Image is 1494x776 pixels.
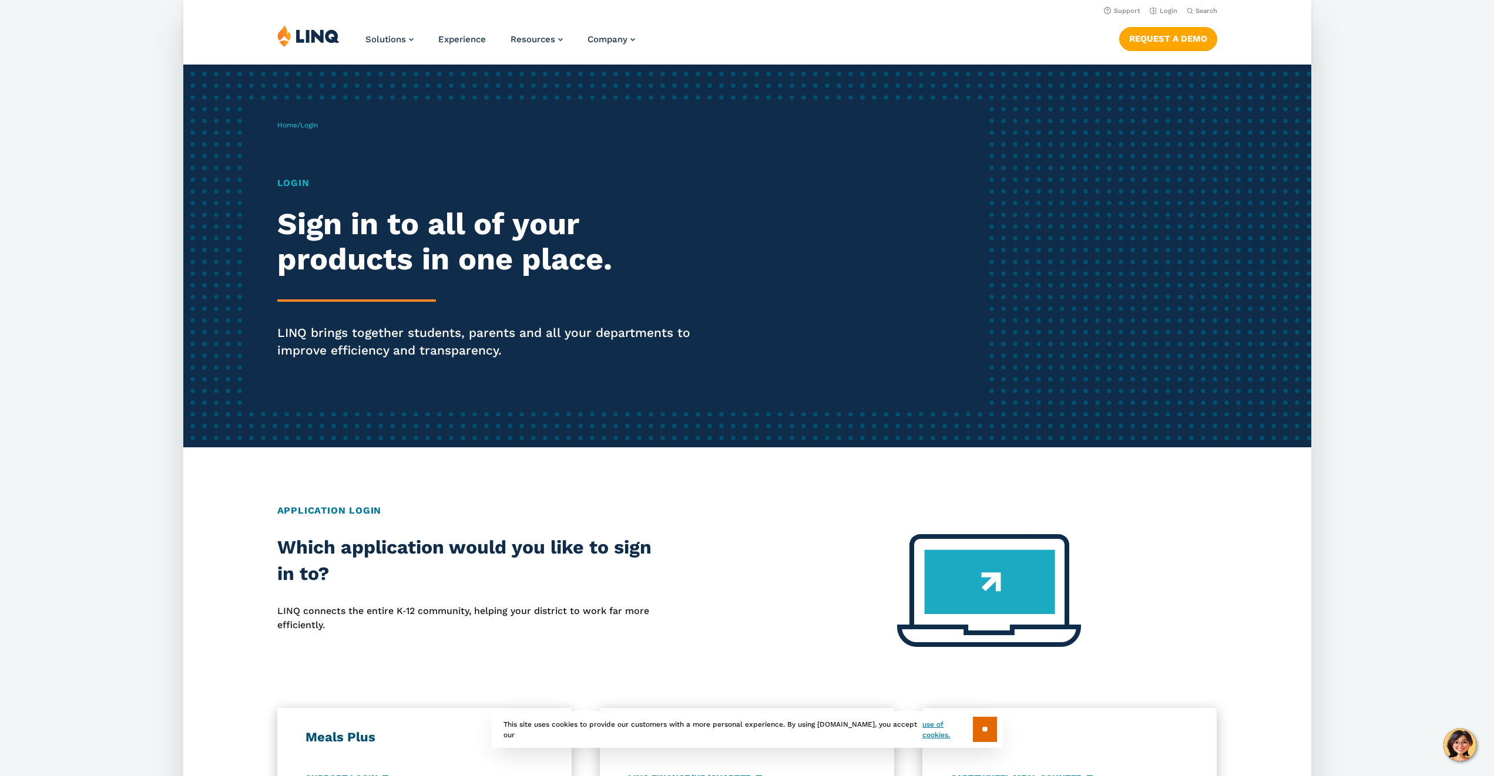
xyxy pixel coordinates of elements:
h2: Sign in to all of your products in one place. [277,207,712,277]
a: Resources [511,34,563,45]
h3: Meals Plus [305,729,543,745]
h2: Application Login [277,504,1217,518]
nav: Utility Navigation [183,4,1311,16]
span: Company [587,34,627,45]
h2: Which application would you like to sign in to? [277,534,653,588]
nav: Primary Navigation [365,25,635,63]
span: / [277,121,318,129]
a: Support [1103,7,1140,15]
span: Search [1195,7,1217,15]
nav: Button Navigation [1119,25,1217,50]
p: LINQ connects the entire K‑12 community, helping your district to work far more efficiently. [277,604,653,633]
a: Experience [438,34,486,45]
button: Open Search Bar [1186,6,1217,15]
a: use of cookies. [922,719,972,740]
h1: Login [277,176,712,190]
span: Login [300,121,318,129]
p: LINQ brings together students, parents and all your departments to improve efficiency and transpa... [277,324,712,359]
img: LINQ | K‑12 Software [277,25,340,47]
button: Hello, have a question? Let’s chat. [1443,728,1476,761]
a: Home [277,121,297,129]
a: Login [1149,7,1177,15]
span: Resources [511,34,555,45]
a: Solutions [365,34,414,45]
h3: Colyar [951,729,1189,745]
div: This site uses cookies to provide our customers with a more personal experience. By using [DOMAIN... [492,711,1003,748]
a: Request a Demo [1119,27,1217,50]
a: Company [587,34,635,45]
span: Solutions [365,34,406,45]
